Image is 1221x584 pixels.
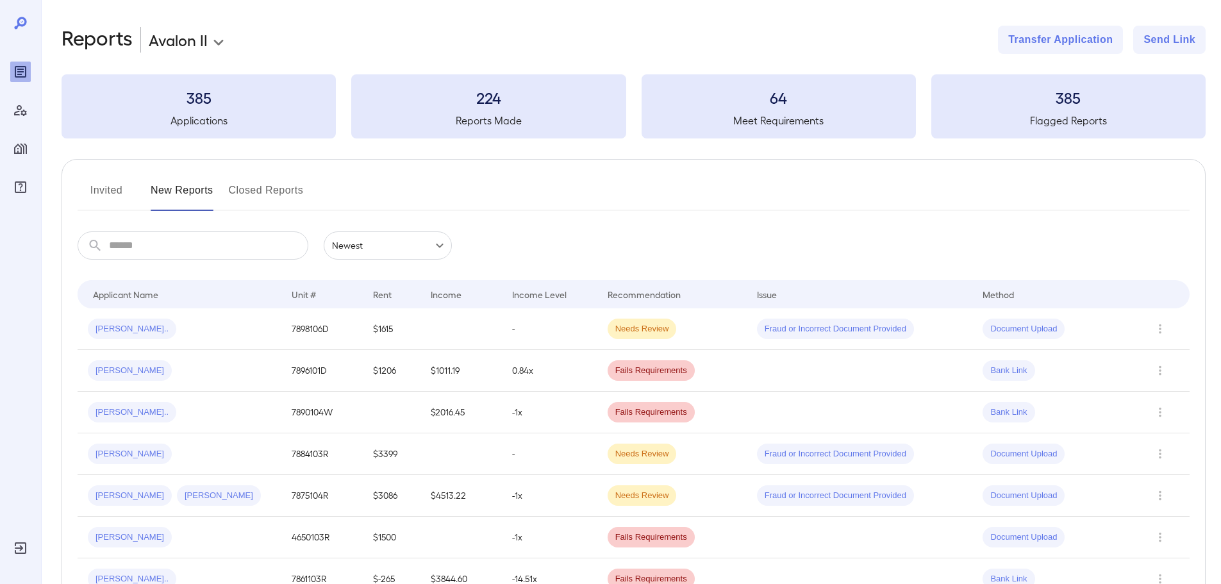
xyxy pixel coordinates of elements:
[78,180,135,211] button: Invited
[420,392,502,433] td: $2016.45
[1150,444,1170,464] button: Row Actions
[1150,319,1170,339] button: Row Actions
[502,475,597,517] td: -1x
[1133,26,1206,54] button: Send Link
[292,287,316,302] div: Unit #
[10,62,31,82] div: Reports
[62,74,1206,138] summary: 385Applications224Reports Made64Meet Requirements385Flagged Reports
[642,113,916,128] h5: Meet Requirements
[420,350,502,392] td: $1011.19
[149,29,208,50] p: Avalon II
[324,231,452,260] div: Newest
[608,448,677,460] span: Needs Review
[88,365,172,377] span: [PERSON_NAME]
[363,475,420,517] td: $3086
[420,475,502,517] td: $4513.22
[502,308,597,350] td: -
[1150,527,1170,547] button: Row Actions
[608,490,677,502] span: Needs Review
[502,433,597,475] td: -
[10,538,31,558] div: Log Out
[983,323,1065,335] span: Document Upload
[931,113,1206,128] h5: Flagged Reports
[10,100,31,121] div: Manage Users
[608,365,695,377] span: Fails Requirements
[62,113,336,128] h5: Applications
[177,490,261,502] span: [PERSON_NAME]
[757,287,777,302] div: Issue
[512,287,567,302] div: Income Level
[281,308,363,350] td: 7898106D
[642,87,916,108] h3: 64
[88,490,172,502] span: [PERSON_NAME]
[983,490,1065,502] span: Document Upload
[363,350,420,392] td: $1206
[757,490,914,502] span: Fraud or Incorrect Document Provided
[88,406,176,419] span: [PERSON_NAME]..
[502,350,597,392] td: 0.84x
[93,287,158,302] div: Applicant Name
[502,517,597,558] td: -1x
[363,433,420,475] td: $3399
[757,323,914,335] span: Fraud or Incorrect Document Provided
[1150,485,1170,506] button: Row Actions
[998,26,1123,54] button: Transfer Application
[363,517,420,558] td: $1500
[608,287,681,302] div: Recommendation
[608,323,677,335] span: Needs Review
[281,517,363,558] td: 4650103R
[88,323,176,335] span: [PERSON_NAME]..
[281,350,363,392] td: 7896101D
[151,180,213,211] button: New Reports
[229,180,304,211] button: Closed Reports
[281,392,363,433] td: 7890104W
[983,531,1065,544] span: Document Upload
[983,406,1034,419] span: Bank Link
[608,531,695,544] span: Fails Requirements
[608,406,695,419] span: Fails Requirements
[431,287,461,302] div: Income
[351,113,626,128] h5: Reports Made
[62,87,336,108] h3: 385
[1150,360,1170,381] button: Row Actions
[1150,402,1170,422] button: Row Actions
[931,87,1206,108] h3: 385
[281,475,363,517] td: 7875104R
[10,138,31,159] div: Manage Properties
[363,308,420,350] td: $1615
[373,287,394,302] div: Rent
[281,433,363,475] td: 7884103R
[757,448,914,460] span: Fraud or Incorrect Document Provided
[62,26,133,54] h2: Reports
[10,177,31,197] div: FAQ
[983,365,1034,377] span: Bank Link
[351,87,626,108] h3: 224
[502,392,597,433] td: -1x
[983,287,1014,302] div: Method
[983,448,1065,460] span: Document Upload
[88,448,172,460] span: [PERSON_NAME]
[88,531,172,544] span: [PERSON_NAME]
